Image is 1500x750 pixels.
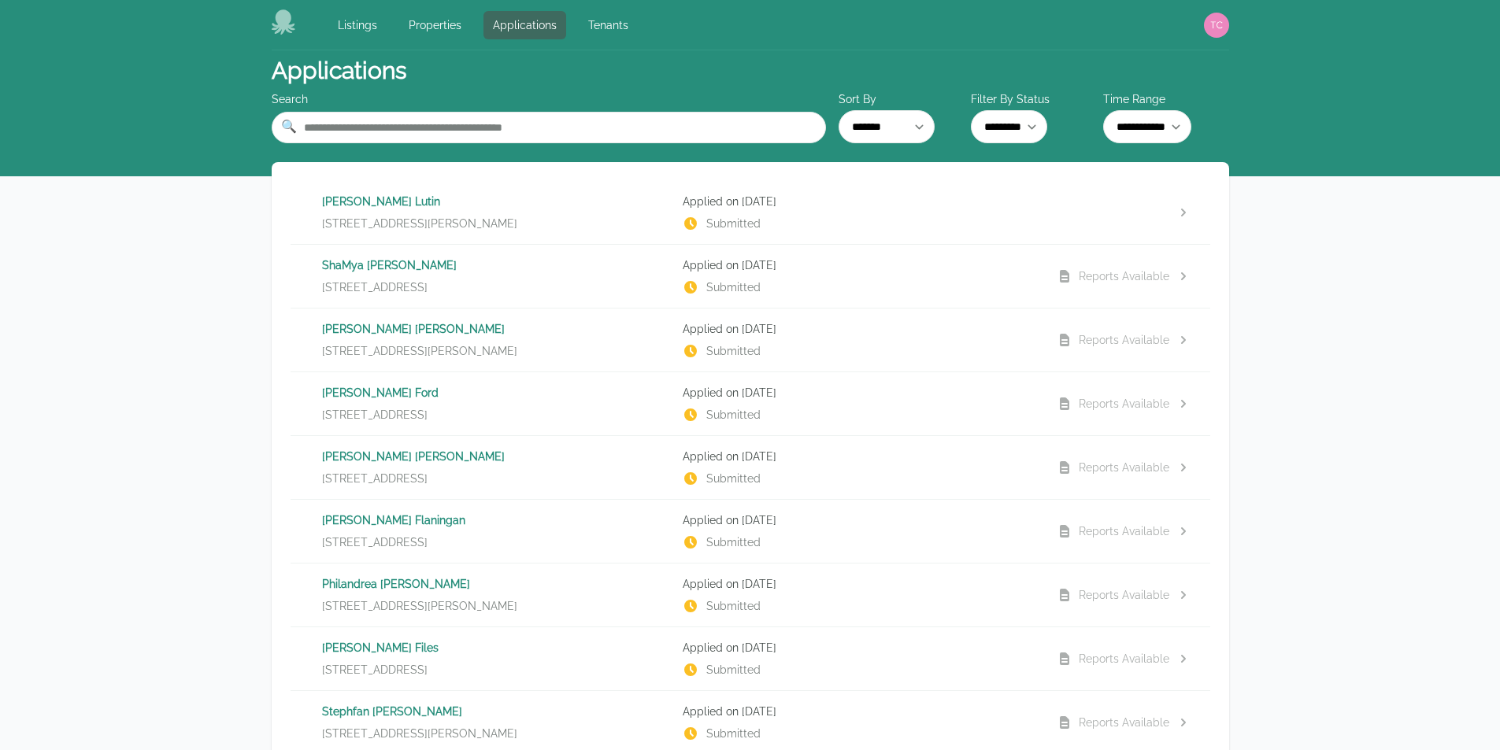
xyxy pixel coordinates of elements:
span: [STREET_ADDRESS][PERSON_NAME] [322,216,517,231]
p: [PERSON_NAME] Files [322,640,671,656]
p: Stephfan [PERSON_NAME] [322,704,671,719]
time: [DATE] [742,578,776,590]
div: Reports Available [1079,396,1169,412]
p: Submitted [683,471,1031,486]
time: [DATE] [742,705,776,718]
p: Submitted [683,407,1031,423]
time: [DATE] [742,514,776,526]
p: Submitted [683,662,1031,678]
time: [DATE] [742,323,776,335]
p: Philandrea [PERSON_NAME] [322,576,671,592]
p: [PERSON_NAME] Flaningan [322,512,671,528]
time: [DATE] [742,259,776,272]
p: [PERSON_NAME] Lutin [322,194,671,209]
div: Reports Available [1079,587,1169,603]
p: Submitted [683,726,1031,741]
div: Reports Available [1079,460,1169,475]
p: Applied on [683,385,1031,401]
p: Applied on [683,449,1031,464]
a: [PERSON_NAME] Ford[STREET_ADDRESS]Applied on [DATE]SubmittedReports Available [291,372,1210,435]
time: [DATE] [742,386,776,399]
p: [PERSON_NAME] Ford [322,385,671,401]
label: Time Range [1103,91,1229,107]
div: Reports Available [1079,651,1169,667]
a: Philandrea [PERSON_NAME][STREET_ADDRESS][PERSON_NAME]Applied on [DATE]SubmittedReports Available [291,563,1210,626]
a: [PERSON_NAME] [PERSON_NAME][STREET_ADDRESS]Applied on [DATE]SubmittedReports Available [291,436,1210,499]
p: [PERSON_NAME] [PERSON_NAME] [322,321,671,337]
p: Submitted [683,343,1031,359]
span: [STREET_ADDRESS][PERSON_NAME] [322,726,517,741]
span: [STREET_ADDRESS][PERSON_NAME] [322,343,517,359]
a: ShaMya [PERSON_NAME][STREET_ADDRESS]Applied on [DATE]SubmittedReports Available [291,245,1210,308]
label: Sort By [839,91,965,107]
a: Listings [328,11,387,39]
div: Reports Available [1079,715,1169,730]
h1: Applications [272,57,406,85]
p: Applied on [683,704,1031,719]
p: Submitted [683,598,1031,614]
span: [STREET_ADDRESS] [322,407,428,423]
time: [DATE] [742,195,776,208]
label: Filter By Status [971,91,1097,107]
p: Submitted [683,216,1031,231]
a: [PERSON_NAME] Files[STREET_ADDRESS]Applied on [DATE]SubmittedReports Available [291,627,1210,690]
span: [STREET_ADDRESS] [322,534,428,550]
p: Applied on [683,512,1031,528]
p: Applied on [683,321,1031,337]
span: [STREET_ADDRESS] [322,471,428,486]
a: [PERSON_NAME] [PERSON_NAME][STREET_ADDRESS][PERSON_NAME]Applied on [DATE]SubmittedReports Available [291,308,1210,371]
time: [DATE] [742,450,776,463]
p: Applied on [683,257,1031,273]
p: [PERSON_NAME] [PERSON_NAME] [322,449,671,464]
a: Properties [399,11,471,39]
p: Submitted [683,534,1031,550]
span: [STREET_ADDRESS][PERSON_NAME] [322,598,517,614]
a: Applications [483,11,566,39]
div: Reports Available [1079,332,1169,348]
time: [DATE] [742,641,776,654]
p: Applied on [683,194,1031,209]
a: Tenants [579,11,638,39]
div: Reports Available [1079,523,1169,539]
span: [STREET_ADDRESS] [322,279,428,295]
p: ShaMya [PERSON_NAME] [322,257,671,273]
span: [STREET_ADDRESS] [322,662,428,678]
a: [PERSON_NAME] Lutin[STREET_ADDRESS][PERSON_NAME]Applied on [DATE]Submitted [291,181,1210,244]
p: Submitted [683,279,1031,295]
p: Applied on [683,576,1031,592]
div: Reports Available [1079,268,1169,284]
a: [PERSON_NAME] Flaningan[STREET_ADDRESS]Applied on [DATE]SubmittedReports Available [291,500,1210,563]
div: Search [272,91,826,107]
p: Applied on [683,640,1031,656]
